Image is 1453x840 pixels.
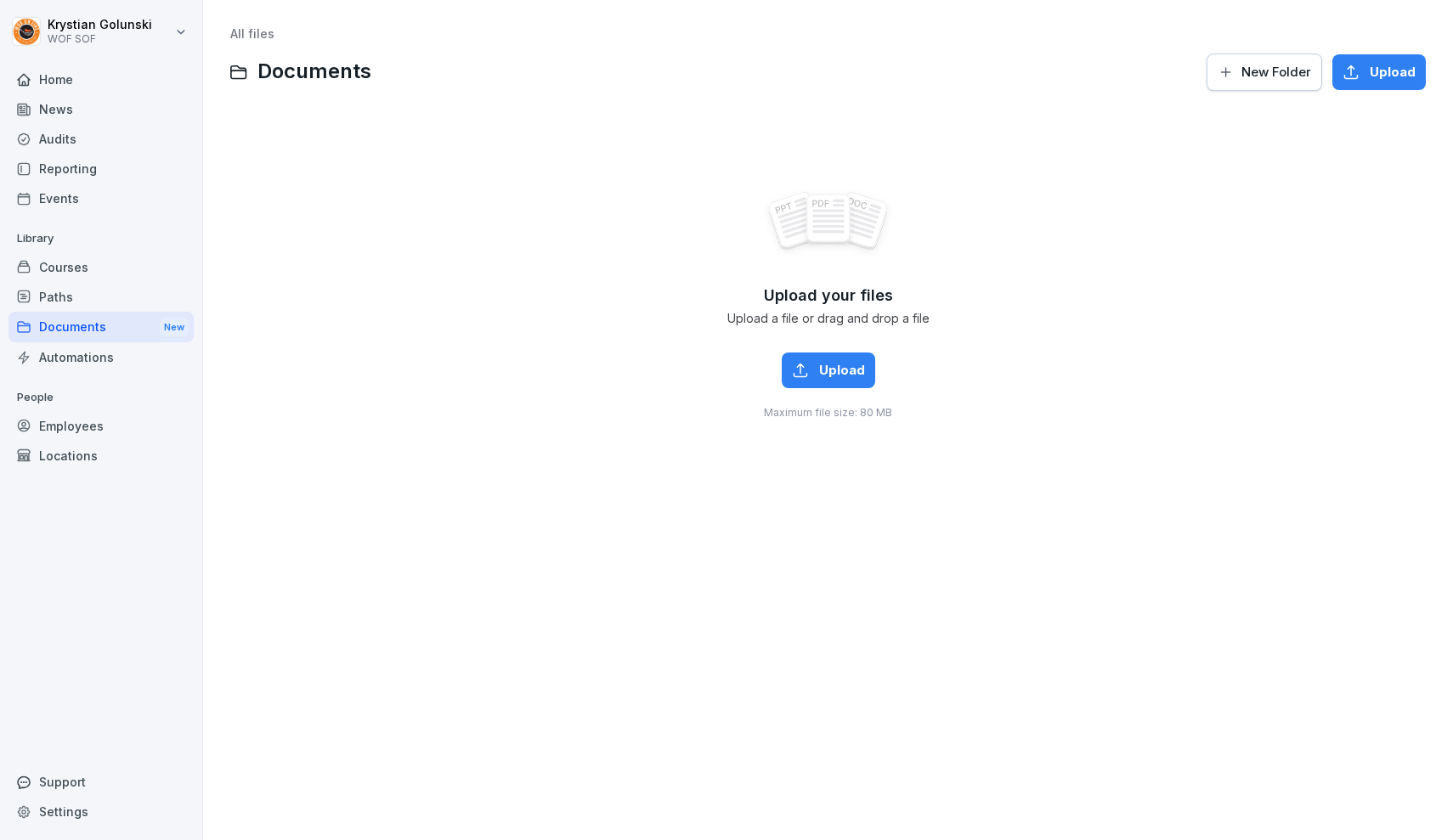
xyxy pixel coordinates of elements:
span: Maximum file size: 80 MB [764,405,892,420]
p: Library [8,225,194,252]
p: Krystian Golunski [48,18,152,32]
a: All files [230,26,274,41]
span: New Folder [1241,63,1311,82]
div: Support [8,767,194,797]
div: New [160,318,189,337]
button: Upload [1332,54,1426,90]
p: WOF SOF [48,33,152,45]
span: Upload [1370,63,1416,82]
span: Upload a file or drag and drop a file [727,312,930,326]
a: Courses [8,252,194,282]
button: Upload [782,352,875,388]
a: News [8,94,194,124]
a: DocumentsNew [8,312,194,343]
a: Audits [8,124,194,154]
a: Paths [8,282,194,312]
span: Upload [819,361,865,380]
a: Home [8,65,194,94]
button: New Folder [1207,54,1322,91]
a: Locations [8,441,194,471]
a: Events [8,183,194,213]
div: Documents [8,312,194,343]
a: Reporting [8,154,194,183]
a: Automations [8,342,194,372]
a: Employees [8,411,194,441]
a: Settings [8,797,194,826]
p: People [8,384,194,411]
span: Upload your files [764,286,893,305]
span: Documents [257,59,371,84]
